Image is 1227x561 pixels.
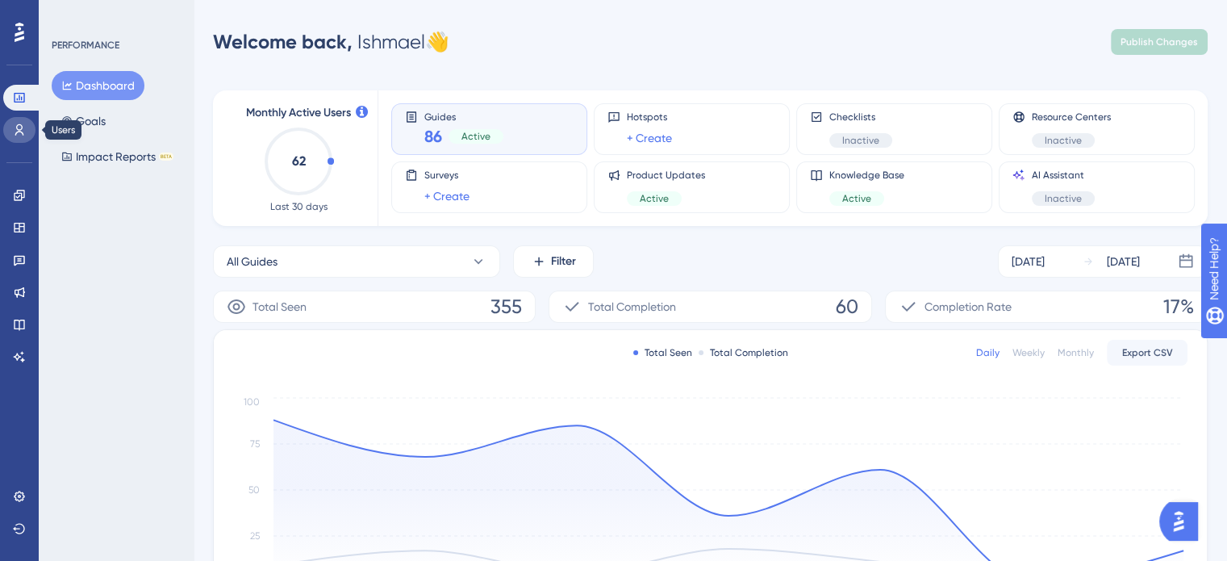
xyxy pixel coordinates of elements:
span: Active [842,192,871,205]
span: Completion Rate [924,297,1012,316]
span: 60 [836,294,858,320]
span: Knowledge Base [829,169,904,182]
span: Welcome back, [213,30,353,53]
span: Publish Changes [1121,36,1198,48]
div: Daily [976,346,1000,359]
span: Resource Centers [1032,111,1111,124]
button: Filter [513,245,594,278]
div: BETA [159,153,173,161]
tspan: 50 [248,484,260,496]
span: Active [461,130,490,143]
button: Export CSV [1107,340,1187,366]
span: Export CSV [1122,346,1173,359]
div: Weekly [1012,346,1045,359]
div: [DATE] [1107,252,1140,271]
button: Publish Changes [1111,29,1208,55]
div: Total Completion [699,346,788,359]
span: Guides [424,111,503,122]
span: Inactive [1045,134,1082,147]
span: Filter [551,252,576,271]
span: All Guides [227,252,278,271]
div: Total Seen [633,346,692,359]
span: Surveys [424,169,470,182]
span: 355 [490,294,522,320]
span: Monthly Active Users [246,103,351,123]
span: Product Updates [627,169,705,182]
span: Total Completion [588,297,676,316]
button: All Guides [213,245,500,278]
div: Ishmael 👋 [213,29,449,55]
button: Impact ReportsBETA [52,142,183,171]
span: Last 30 days [270,200,328,213]
tspan: 25 [250,530,260,542]
a: + Create [424,186,470,206]
span: Total Seen [252,297,307,316]
span: Inactive [1045,192,1082,205]
div: PERFORMANCE [52,39,119,52]
iframe: UserGuiding AI Assistant Launcher [1159,497,1208,546]
span: Checklists [829,111,892,124]
span: Active [640,192,669,205]
span: Hotspots [627,111,672,124]
a: + Create [627,128,672,148]
text: 62 [292,153,306,169]
span: 17% [1163,294,1194,320]
span: Need Help? [38,4,101,23]
button: Goals [52,107,115,136]
span: 86 [424,125,442,148]
span: Inactive [842,134,879,147]
div: Monthly [1058,346,1094,359]
tspan: 100 [244,396,260,407]
tspan: 75 [250,438,260,450]
button: Dashboard [52,71,144,100]
span: AI Assistant [1032,169,1095,182]
div: [DATE] [1012,252,1045,271]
